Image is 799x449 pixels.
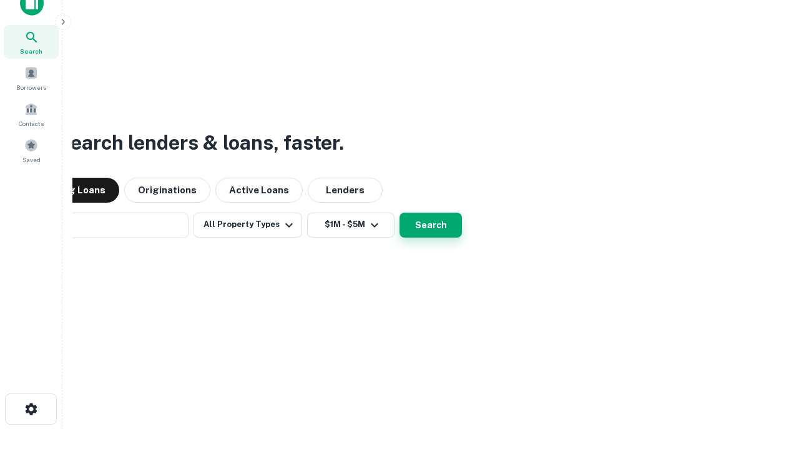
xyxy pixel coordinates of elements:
[4,25,59,59] a: Search
[308,178,383,203] button: Lenders
[399,213,462,238] button: Search
[4,133,59,167] a: Saved
[307,213,395,238] button: $1M - $5M
[19,118,44,128] span: Contacts
[124,178,210,203] button: Originations
[4,61,59,95] a: Borrowers
[16,82,46,92] span: Borrowers
[22,155,41,165] span: Saved
[57,128,344,158] h3: Search lenders & loans, faster.
[194,213,302,238] button: All Property Types
[4,97,59,131] a: Contacts
[737,349,799,409] iframe: Chat Widget
[215,178,303,203] button: Active Loans
[20,46,42,56] span: Search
